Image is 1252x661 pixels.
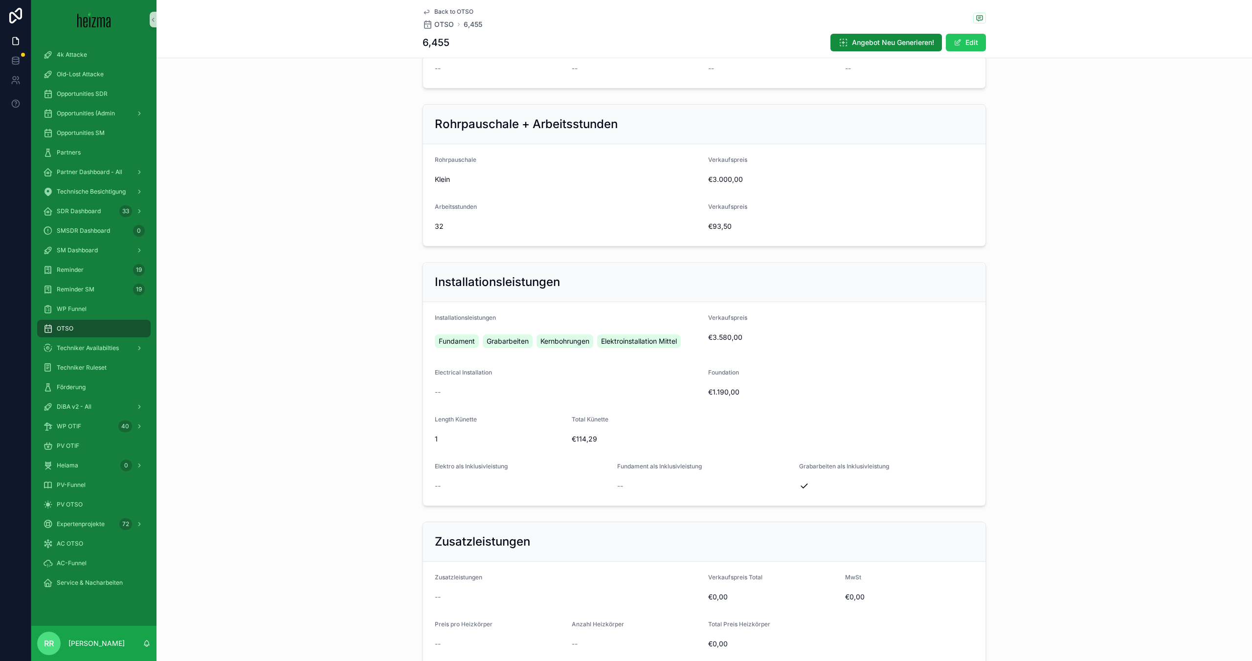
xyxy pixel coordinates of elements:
[37,496,151,513] a: PV OTSO
[37,535,151,552] a: AC OTSO
[68,639,125,648] p: [PERSON_NAME]
[423,36,449,49] h1: 6,455
[37,515,151,533] a: Expertenprojekte72
[435,369,492,376] span: Electrical Installation
[708,573,762,581] span: Verkaufspreis Total
[435,434,564,444] span: 1
[57,403,91,411] span: DiBA v2 - All
[57,168,122,176] span: Partner Dashboard - All
[435,156,476,163] span: Rohrpauschale
[44,638,54,649] span: RR
[572,416,608,423] span: Total Künette
[435,274,560,290] h2: Installationsleistungen
[435,573,482,581] span: Zusatzleistungen
[37,124,151,142] a: Opportunities SM
[845,592,974,602] span: €0,00
[435,314,496,321] span: Installationsleistungen
[435,203,477,210] span: Arbeitsstunden
[708,332,974,342] span: €3.580,00
[845,573,861,581] span: MwSt
[435,64,441,73] span: --
[57,481,86,489] span: PV-Funnel
[57,70,104,78] span: Old-Lost Attacke
[435,416,477,423] span: Length Künette
[435,620,492,628] span: Preis pro Heizkörper
[572,64,578,73] span: --
[37,457,151,474] a: Heiama0
[708,64,714,73] span: --
[118,420,132,432] div: 40
[37,339,151,357] a: Techniker Availabilties
[57,540,83,548] span: AC OTSO
[434,8,473,16] span: Back to OTSO
[120,460,132,471] div: 0
[57,305,87,313] span: WP Funnel
[37,202,151,220] a: SDR Dashboard33
[708,314,747,321] span: Verkaufspreis
[423,8,473,16] a: Back to OTSO
[830,34,942,51] button: Angebot Neu Generieren!
[57,266,84,274] span: Reminder
[57,383,86,391] span: Förderung
[57,364,107,372] span: Techniker Ruleset
[37,281,151,298] a: Reminder SM19
[439,336,475,346] span: Fundament
[57,149,81,156] span: Partners
[57,325,73,332] span: OTSO
[572,434,974,444] span: €114,29
[31,39,156,626] div: scrollable content
[37,242,151,259] a: SM Dashboard
[57,559,87,567] span: AC-Funnel
[133,284,145,295] div: 19
[464,20,482,29] a: 6,455
[708,592,837,602] span: €0,00
[57,246,98,254] span: SM Dashboard
[37,183,151,200] a: Technische Besichtigung
[37,437,151,455] a: PV OTIF
[708,387,974,397] span: €1.190,00
[57,51,87,59] span: 4k Attacke
[435,175,450,184] span: Klein
[57,129,105,137] span: Opportunities SM
[434,20,454,29] span: OTSO
[57,520,105,528] span: Expertenprojekte
[708,620,770,628] span: Total Preis Heizkörper
[37,320,151,337] a: OTSO
[37,418,151,435] a: WP OTIF40
[845,64,851,73] span: --
[57,501,83,508] span: PV OTSO
[435,534,530,550] h2: Zusatzleistungen
[708,175,837,184] span: €3.000,00
[57,110,115,117] span: Opportunities (Admin
[57,227,110,235] span: SMSDR Dashboard
[572,639,578,649] span: --
[852,38,934,47] span: Angebot Neu Generieren!
[435,481,441,491] span: --
[37,66,151,83] a: Old-Lost Attacke
[37,144,151,161] a: Partners
[708,369,739,376] span: Foundation
[37,300,151,318] a: WP Funnel
[946,34,986,51] button: Edit
[57,442,79,450] span: PV OTIF
[435,592,441,602] span: --
[708,156,747,163] span: Verkaufspreis
[37,359,151,376] a: Techniker Ruleset
[57,462,78,469] span: Heiama
[57,422,81,430] span: WP OTIF
[133,264,145,276] div: 19
[57,90,108,98] span: Opportunities SDR
[37,222,151,240] a: SMSDR Dashboard0
[617,463,702,470] span: Fundament als Inklusivleistung
[119,205,132,217] div: 33
[37,554,151,572] a: AC-Funnel
[37,398,151,416] a: DiBA v2 - All
[57,344,119,352] span: Techniker Availabilties
[423,20,454,29] a: OTSO
[37,85,151,103] a: Opportunities SDR
[617,481,623,491] span: --
[435,221,700,231] span: 32
[37,46,151,64] a: 4k Attacke
[435,387,441,397] span: --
